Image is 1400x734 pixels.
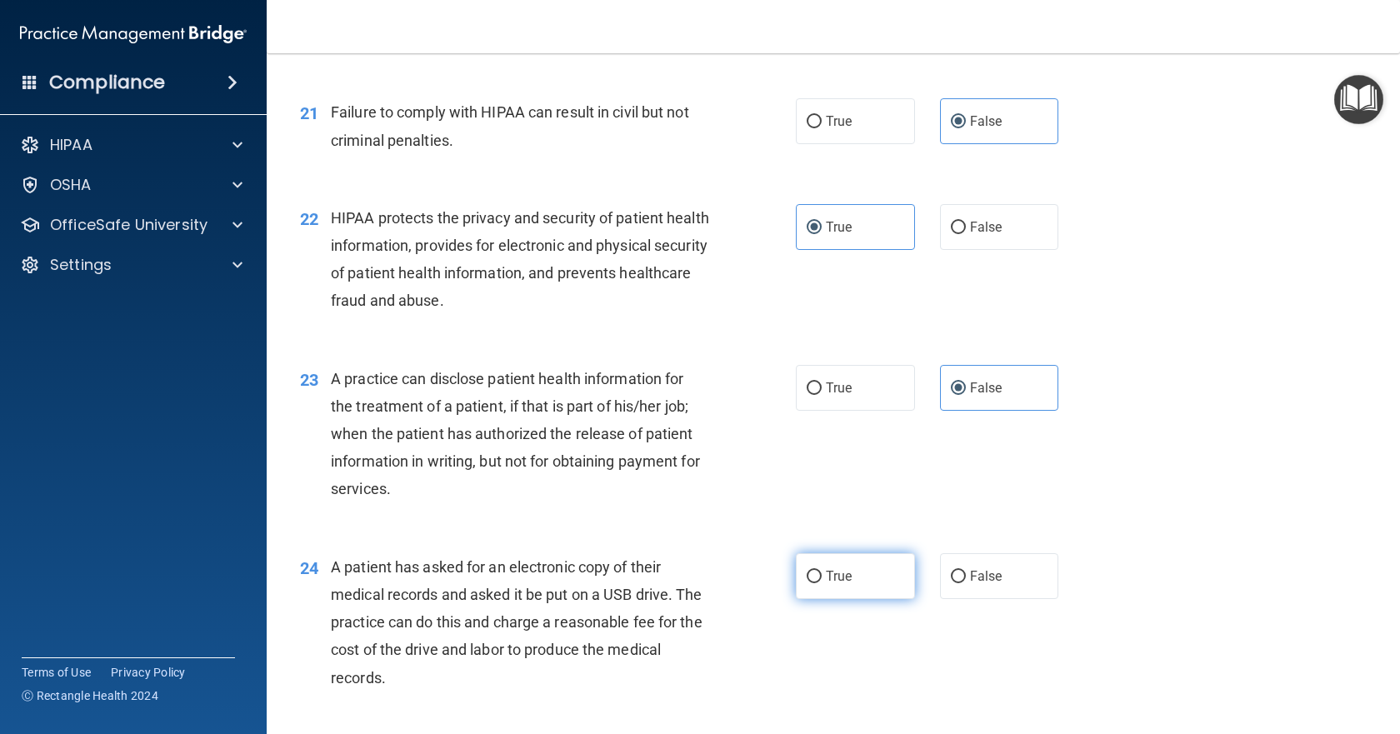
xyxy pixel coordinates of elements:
h4: Compliance [49,71,165,94]
input: False [951,116,966,128]
a: OfficeSafe University [20,215,242,235]
p: OfficeSafe University [50,215,207,235]
span: 22 [300,209,318,229]
a: Privacy Policy [111,664,186,681]
a: OSHA [20,175,242,195]
p: OSHA [50,175,92,195]
span: Ⓒ Rectangle Health 2024 [22,687,158,704]
span: A patient has asked for an electronic copy of their medical records and asked it be put on a USB ... [331,558,702,687]
span: 23 [300,370,318,390]
p: HIPAA [50,135,92,155]
span: True [826,380,852,396]
input: False [951,222,966,234]
a: Settings [20,255,242,275]
input: True [807,222,822,234]
a: Terms of Use [22,664,91,681]
input: True [807,571,822,583]
span: True [826,568,852,584]
input: False [951,571,966,583]
input: True [807,116,822,128]
img: PMB logo [20,17,247,51]
span: A practice can disclose patient health information for the treatment of a patient, if that is par... [331,370,700,498]
span: False [970,219,1002,235]
input: True [807,382,822,395]
span: False [970,568,1002,584]
span: 24 [300,558,318,578]
span: True [826,219,852,235]
p: Settings [50,255,112,275]
input: False [951,382,966,395]
button: Open Resource Center [1334,75,1383,124]
span: False [970,113,1002,129]
span: True [826,113,852,129]
span: HIPAA protects the privacy and security of patient health information, provides for electronic an... [331,209,709,310]
span: Failure to comply with HIPAA can result in civil but not criminal penalties. [331,103,689,148]
span: False [970,380,1002,396]
span: 21 [300,103,318,123]
a: HIPAA [20,135,242,155]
